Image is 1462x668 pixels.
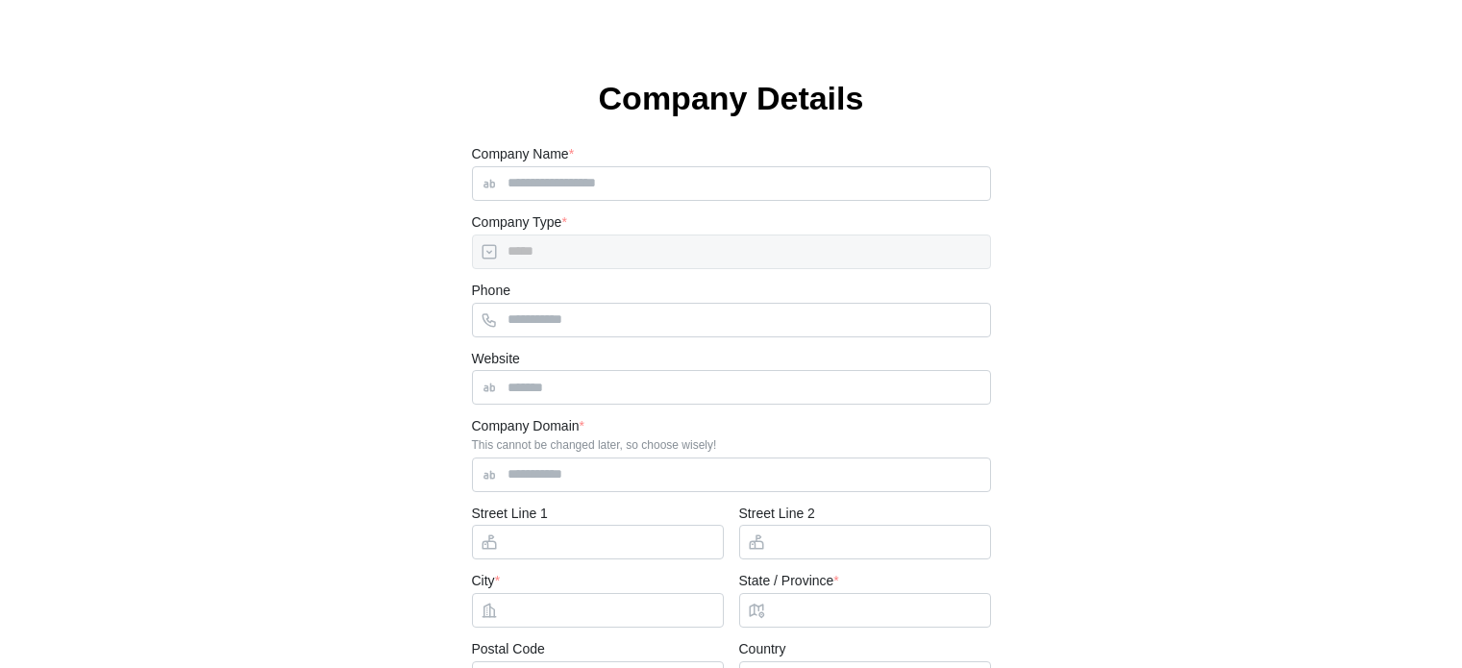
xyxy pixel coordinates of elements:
div: This cannot be changed later, so choose wisely! [472,438,991,452]
label: Website [472,349,520,370]
label: State / Province [739,571,839,592]
label: Phone [472,281,510,302]
label: Company Name [472,144,575,165]
label: Country [739,639,786,660]
h1: Company Details [472,77,991,119]
label: Street Line 2 [739,504,815,525]
label: Company Domain [472,416,585,437]
label: Company Type [472,212,567,234]
label: City [472,571,501,592]
label: Street Line 1 [472,504,548,525]
label: Postal Code [472,639,545,660]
